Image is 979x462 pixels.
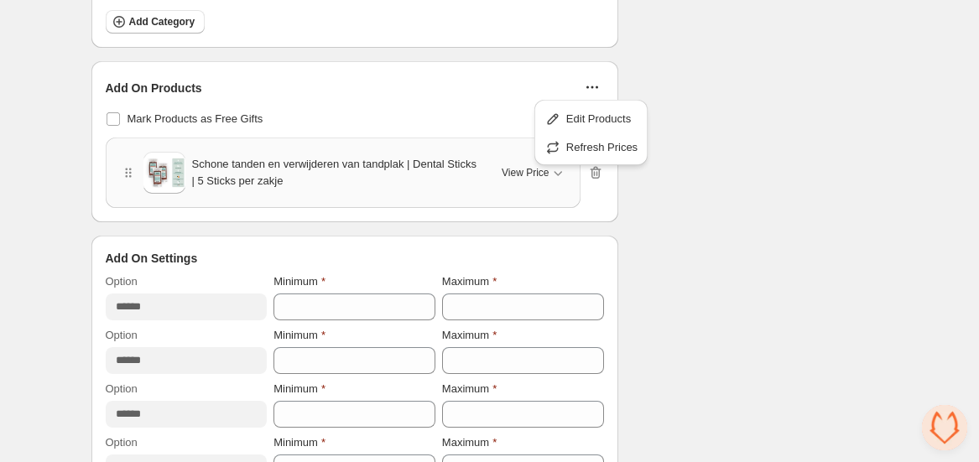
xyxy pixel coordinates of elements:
[442,381,497,397] label: Maximum
[106,250,198,267] span: Add On Settings
[566,139,638,156] span: Refresh Prices
[442,273,497,290] label: Maximum
[106,273,138,290] label: Option
[566,111,638,127] span: Edit Products
[442,434,497,451] label: Maximum
[106,381,138,397] label: Option
[273,273,325,290] label: Minimum
[128,112,263,125] span: Mark Products as Free Gifts
[922,405,967,450] a: Open chat
[106,10,206,34] button: Add Category
[143,158,185,188] img: Schone tanden en verwijderen van tandplak | Dental Sticks | 5 Sticks per zakje
[106,434,138,451] label: Option
[273,434,325,451] label: Minimum
[129,15,195,29] span: Add Category
[502,166,549,179] span: View Price
[492,159,575,186] button: View Price
[106,80,202,96] span: Add On Products
[273,381,325,397] label: Minimum
[106,327,138,344] label: Option
[192,156,477,189] span: Schone tanden en verwijderen van tandplak | Dental Sticks | 5 Sticks per zakje
[273,327,325,344] label: Minimum
[442,327,497,344] label: Maximum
